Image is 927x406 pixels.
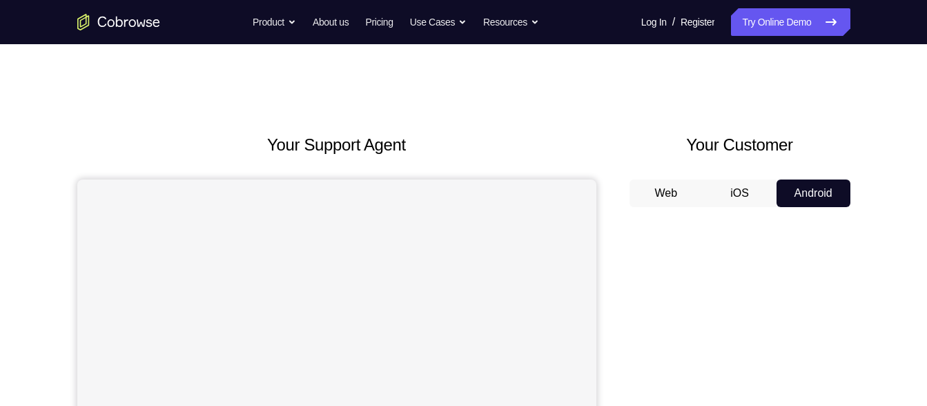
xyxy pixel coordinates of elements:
button: Android [777,180,850,207]
h2: Your Customer [630,133,850,157]
span: / [672,14,675,30]
a: Go to the home page [77,14,160,30]
button: Resources [483,8,539,36]
a: About us [313,8,349,36]
h2: Your Support Agent [77,133,596,157]
a: Register [681,8,714,36]
a: Log In [641,8,667,36]
button: Use Cases [410,8,467,36]
button: Product [253,8,296,36]
a: Try Online Demo [731,8,850,36]
button: iOS [703,180,777,207]
button: Web [630,180,703,207]
a: Pricing [365,8,393,36]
